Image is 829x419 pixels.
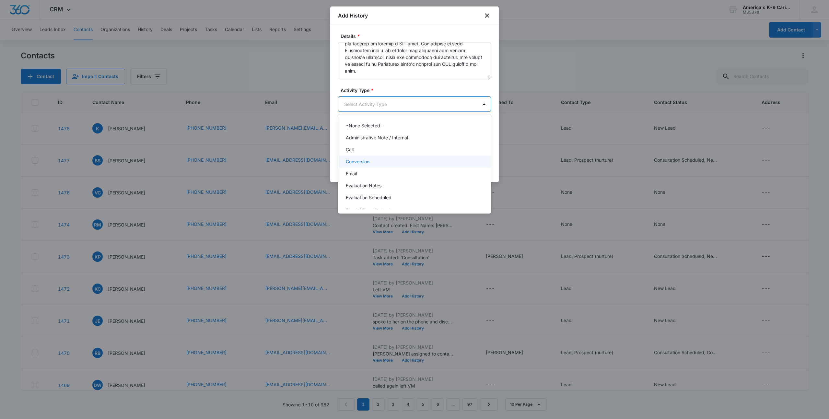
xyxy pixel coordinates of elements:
p: Evaluation Notes [346,182,381,189]
p: Event / Expo Contact [346,206,391,213]
p: Conversion [346,158,369,165]
p: Email [346,170,357,177]
p: Evaluation Scheduled [346,194,391,201]
p: Administrative Note / Internal [346,134,408,141]
p: -None Selected- [346,122,383,129]
p: Call [346,146,354,153]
